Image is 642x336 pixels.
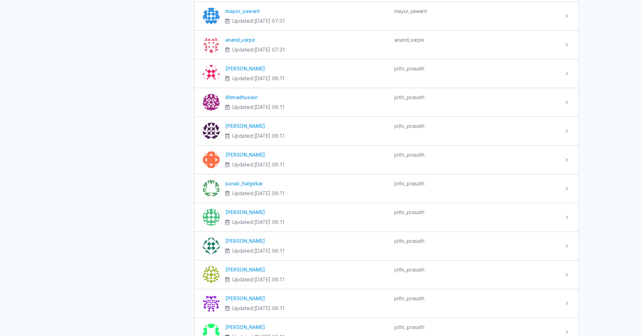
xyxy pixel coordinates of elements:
time: [DATE] 06:11 [254,133,285,139]
div: [PERSON_NAME] [225,123,389,130]
img: Cia Fernandes [203,123,220,139]
a: Amberly Silva [PERSON_NAME] Updated:[DATE] 06:11 jothi_prasath [194,289,579,317]
time: [DATE] 06:11 [254,162,285,167]
time: [DATE] 07:31 [254,47,285,53]
span: Updated: [232,18,285,25]
img: Raheel Shaikh [203,151,220,168]
img: anand_varpe [203,36,220,53]
div: jothi_prasath [394,94,558,101]
img: Ishan Prabhu [203,209,220,226]
div: [PERSON_NAME] [225,151,389,158]
a: mayur_sawant mayur_sawant Updated:[DATE] 07:31 mayur_sawant [194,2,579,30]
img: Shriraj Naik [203,65,220,82]
img: mayur_sawant [203,8,220,25]
div: [PERSON_NAME] [225,295,389,302]
a: Ishan Prabhu [PERSON_NAME] Updated:[DATE] 06:11 jothi_prasath [194,203,579,231]
span: Updated: [232,247,285,254]
span: Updated: [232,190,285,197]
a: Cia Fernandes [PERSON_NAME] Updated:[DATE] 06:11 jothi_prasath [194,117,579,145]
div: jothi_prasath [394,65,558,72]
div: [PERSON_NAME] [225,266,389,273]
div: jothi_prasath [394,266,558,273]
span: Updated: [232,46,285,53]
span: Updated: [232,104,285,111]
span: Updated: [232,219,285,226]
div: jothi_prasath [394,151,558,158]
time: [DATE] 06:11 [254,219,285,225]
a: Raheel Shaikh [PERSON_NAME] Updated:[DATE] 06:11 jothi_prasath [194,146,579,174]
div: sonali_halgekar [225,180,389,187]
time: [DATE] 06:11 [254,248,285,254]
img: Aditya Naik [203,238,220,254]
img: Shashikant [203,266,220,283]
span: Updated: [232,305,285,312]
span: Updated: [232,132,285,139]
img: Ahmadhusain [203,94,220,111]
time: [DATE] 06:11 [254,276,285,282]
a: Aditya Naik [PERSON_NAME] Updated:[DATE] 06:11 jothi_prasath [194,232,579,260]
div: mayur_sawant [394,8,558,15]
time: [DATE] 06:11 [254,75,285,81]
img: Amberly Silva [203,295,220,312]
div: jothi_prasath [394,324,558,331]
a: Shashikant [PERSON_NAME] Updated:[DATE] 06:11 jothi_prasath [194,261,579,289]
div: jothi_prasath [394,238,558,245]
time: [DATE] 07:31 [254,18,285,24]
div: anand_varpe [394,36,558,43]
div: mayur_sawant [225,8,389,15]
a: anand_varpe anand_varpe Updated:[DATE] 07:31 anand_varpe [194,31,579,59]
div: jothi_prasath [394,295,558,302]
div: anand_varpe [225,36,389,43]
div: [PERSON_NAME] [225,238,389,245]
img: sonali_halgekar [203,180,220,197]
div: Ahmadhusain [225,94,389,101]
time: [DATE] 06:11 [254,104,285,110]
span: Updated: [232,161,285,168]
div: jothi_prasath [394,123,558,130]
a: Ahmadhusain Ahmadhusain Updated:[DATE] 06:11 jothi_prasath [194,88,579,116]
div: [PERSON_NAME] [225,65,389,72]
a: sonali_halgekar sonali_halgekar Updated:[DATE] 06:11 jothi_prasath [194,174,579,203]
div: [PERSON_NAME] [225,324,389,331]
time: [DATE] 06:11 [254,305,285,311]
a: Shriraj Naik [PERSON_NAME] Updated:[DATE] 06:11 jothi_prasath [194,60,579,88]
div: jothi_prasath [394,209,558,216]
span: Updated: [232,75,285,82]
span: Updated: [232,276,285,283]
div: [PERSON_NAME] [225,209,389,216]
div: jothi_prasath [394,180,558,187]
time: [DATE] 06:11 [254,190,285,196]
